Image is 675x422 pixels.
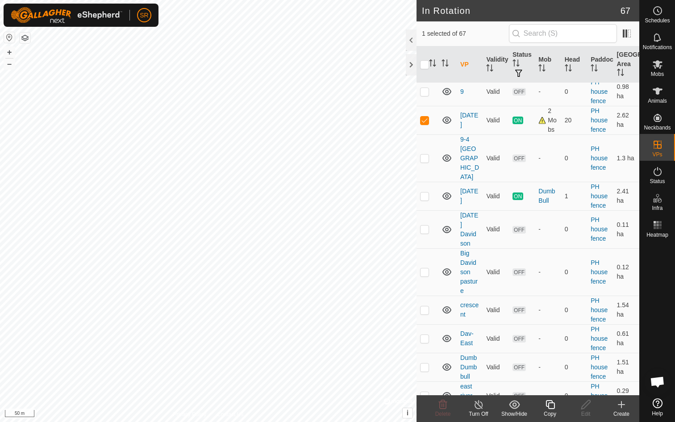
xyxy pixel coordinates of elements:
span: OFF [512,335,526,343]
td: Valid [483,353,508,381]
div: - [538,87,557,96]
a: PH house fence [591,107,608,133]
p-sorticon: Activate to sort [512,61,520,68]
img: Gallagher Logo [11,7,122,23]
a: PH house fence [591,145,608,171]
td: 20 [561,106,587,134]
button: – [4,58,15,69]
td: 0 [561,77,587,106]
td: 0 [561,381,587,410]
a: [DATE] [460,112,478,128]
div: - [538,154,557,163]
td: 1.3 ha [613,134,639,182]
a: Help [640,395,675,420]
td: Valid [483,134,508,182]
button: Map Layers [20,33,30,43]
a: 9 [460,88,464,95]
span: Neckbands [644,125,671,130]
th: Paddock [587,46,613,83]
p-sorticon: Activate to sort [538,66,546,73]
a: PH house fence [591,354,608,380]
td: Valid [483,182,508,210]
a: [DATE] [460,188,478,204]
span: OFF [512,226,526,234]
td: 2.62 ha [613,106,639,134]
td: Valid [483,296,508,324]
td: 0 [561,248,587,296]
td: 0 [561,210,587,248]
a: Big Davidson pasture [460,250,478,294]
button: + [4,47,15,58]
a: crescent [460,301,479,318]
td: 1 [561,182,587,210]
div: 2 Mobs [538,106,557,134]
div: Open chat [644,368,671,395]
div: Create [604,410,639,418]
div: - [538,334,557,343]
span: Notifications [643,45,672,50]
td: Valid [483,106,508,134]
div: - [538,363,557,372]
div: Show/Hide [496,410,532,418]
span: 67 [621,4,630,17]
div: - [538,391,557,401]
th: VP [457,46,483,83]
td: 0.98 ha [613,77,639,106]
span: ON [512,192,523,200]
td: 0.12 ha [613,248,639,296]
span: OFF [512,306,526,314]
td: 1.51 ha [613,353,639,381]
p-sorticon: Activate to sort [617,70,624,77]
span: Mobs [651,71,664,77]
a: Dav-East [460,330,474,347]
span: OFF [512,364,526,371]
th: Mob [535,46,561,83]
h2: In Rotation [422,5,621,16]
p-sorticon: Activate to sort [486,66,493,73]
a: PH house fence [591,383,608,409]
td: 0 [561,134,587,182]
a: PH house fence [591,183,608,209]
th: Status [509,46,535,83]
a: [DATE] Davidson [460,212,478,247]
p-sorticon: Activate to sort [429,61,436,68]
th: Validity [483,46,508,83]
span: 1 selected of 67 [422,29,509,38]
span: OFF [512,88,526,96]
td: Valid [483,381,508,410]
a: PH house fence [591,216,608,242]
div: Turn Off [461,410,496,418]
span: Delete [435,411,451,417]
input: Search (S) [509,24,617,43]
a: Privacy Policy [173,410,206,418]
a: 9-4 [GEOGRAPHIC_DATA] [460,136,479,180]
button: i [403,408,412,418]
span: Animals [648,98,667,104]
span: Infra [652,205,662,211]
span: OFF [512,268,526,276]
td: Valid [483,324,508,353]
th: [GEOGRAPHIC_DATA] Area [613,46,639,83]
span: VPs [652,152,662,157]
div: Edit [568,410,604,418]
p-sorticon: Activate to sort [591,66,598,73]
span: OFF [512,392,526,400]
a: PH house fence [591,79,608,104]
p-sorticon: Activate to sort [442,61,449,68]
td: 0.11 ha [613,210,639,248]
td: Valid [483,210,508,248]
button: Reset Map [4,32,15,43]
div: - [538,305,557,315]
span: Heatmap [646,232,668,238]
div: Copy [532,410,568,418]
a: DumbDumb bull [460,354,477,380]
th: Head [561,46,587,83]
div: Dumb Bull [538,187,557,205]
span: Help [652,411,663,416]
a: PH house fence [591,259,608,285]
td: 0.29 ha [613,381,639,410]
span: Schedules [645,18,670,23]
p-sorticon: Activate to sort [565,66,572,73]
div: - [538,267,557,277]
td: 1.54 ha [613,296,639,324]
